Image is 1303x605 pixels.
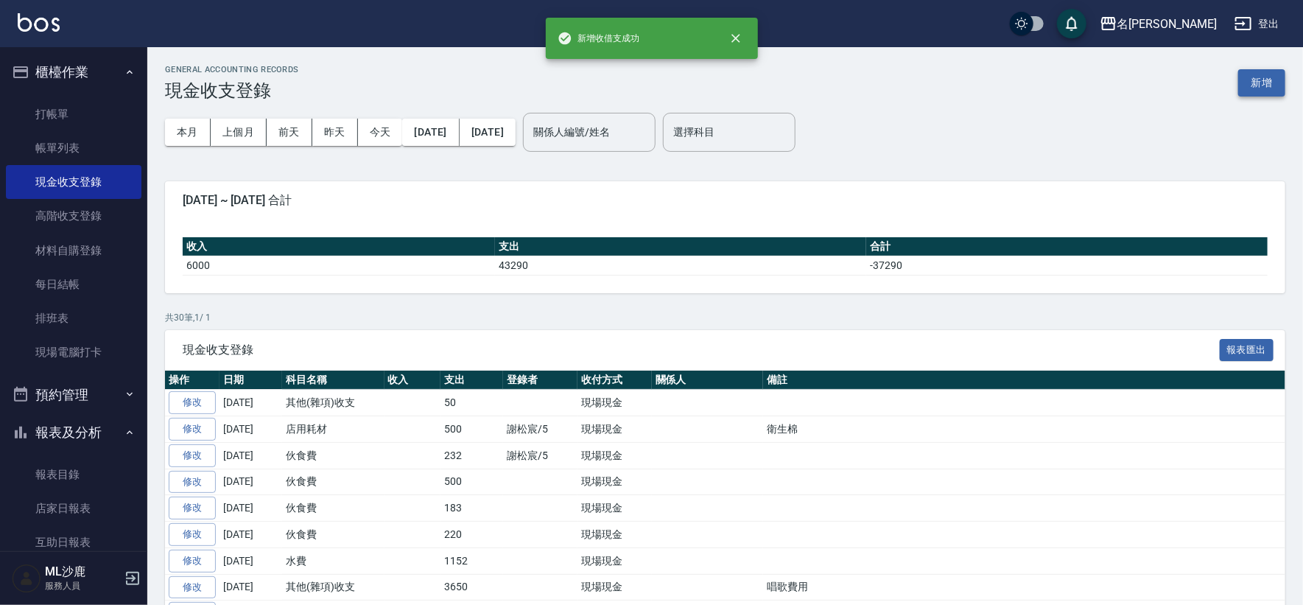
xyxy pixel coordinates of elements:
td: 220 [440,522,503,548]
button: 本月 [165,119,211,146]
a: 修改 [169,576,216,599]
a: 修改 [169,471,216,494]
td: -37290 [866,256,1268,275]
button: 今天 [358,119,403,146]
img: Person [12,564,41,593]
th: 操作 [165,371,219,390]
td: 50 [440,390,503,416]
td: 1152 [440,548,503,574]
td: 500 [440,416,503,443]
td: 183 [440,495,503,522]
a: 店家日報表 [6,492,141,525]
td: [DATE] [219,442,282,469]
td: [DATE] [219,548,282,574]
button: 名[PERSON_NAME] [1094,9,1223,39]
th: 備註 [763,371,1285,390]
button: 預約管理 [6,376,141,414]
th: 關係人 [652,371,763,390]
a: 打帳單 [6,97,141,131]
button: 上個月 [211,119,267,146]
td: 6000 [183,256,495,275]
td: 現場現金 [577,548,652,574]
td: 伙食費 [282,495,384,522]
td: 43290 [495,256,867,275]
td: 232 [440,442,503,469]
a: 新增 [1238,75,1285,89]
th: 收付方式 [577,371,652,390]
td: 唱歌費用 [763,574,1285,601]
th: 合計 [866,237,1268,256]
th: 收入 [384,371,441,390]
td: 500 [440,469,503,495]
td: [DATE] [219,469,282,495]
a: 互助日報表 [6,525,141,559]
a: 帳單列表 [6,131,141,165]
button: 新增 [1238,69,1285,97]
td: 水費 [282,548,384,574]
td: [DATE] [219,522,282,548]
button: save [1057,9,1086,38]
a: 修改 [169,497,216,520]
a: 材料自購登錄 [6,234,141,267]
td: 現場現金 [577,416,652,443]
th: 支出 [440,371,503,390]
img: Logo [18,13,60,32]
p: 共 30 筆, 1 / 1 [165,311,1285,324]
button: [DATE] [460,119,516,146]
td: 現場現金 [577,442,652,469]
td: 現場現金 [577,574,652,601]
a: 修改 [169,391,216,414]
td: 其他(雜項)收支 [282,574,384,601]
td: 其他(雜項)收支 [282,390,384,416]
th: 日期 [219,371,282,390]
td: [DATE] [219,416,282,443]
a: 修改 [169,418,216,441]
a: 排班表 [6,301,141,335]
td: 衛生棉 [763,416,1285,443]
td: 3650 [440,574,503,601]
td: 伙食費 [282,469,384,495]
td: 謝松宸/5 [503,416,577,443]
td: 現場現金 [577,495,652,522]
td: 現場現金 [577,390,652,416]
a: 修改 [169,550,216,573]
div: 名[PERSON_NAME] [1117,15,1217,33]
span: 現金收支登錄 [183,343,1220,357]
button: [DATE] [402,119,459,146]
a: 報表匯出 [1220,342,1274,356]
p: 服務人員 [45,579,120,592]
button: 登出 [1229,10,1285,38]
a: 修改 [169,523,216,546]
th: 支出 [495,237,867,256]
td: 伙食費 [282,442,384,469]
h3: 現金收支登錄 [165,80,299,101]
th: 登錄者 [503,371,577,390]
h5: ML沙鹿 [45,564,120,579]
a: 報表目錄 [6,458,141,492]
button: close [720,22,752,55]
td: 現場現金 [577,469,652,495]
a: 高階收支登錄 [6,199,141,233]
th: 科目名稱 [282,371,384,390]
td: 店用耗材 [282,416,384,443]
button: 前天 [267,119,312,146]
td: [DATE] [219,390,282,416]
td: 現場現金 [577,522,652,548]
a: 現金收支登錄 [6,165,141,199]
a: 每日結帳 [6,267,141,301]
a: 修改 [169,444,216,467]
button: 昨天 [312,119,358,146]
span: 新增收借支成功 [558,31,640,46]
td: [DATE] [219,495,282,522]
button: 報表及分析 [6,413,141,452]
span: [DATE] ~ [DATE] 合計 [183,193,1268,208]
a: 現場電腦打卡 [6,335,141,369]
td: 謝松宸/5 [503,442,577,469]
th: 收入 [183,237,495,256]
h2: GENERAL ACCOUNTING RECORDS [165,65,299,74]
button: 櫃檯作業 [6,53,141,91]
td: 伙食費 [282,522,384,548]
button: 報表匯出 [1220,339,1274,362]
td: [DATE] [219,574,282,601]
